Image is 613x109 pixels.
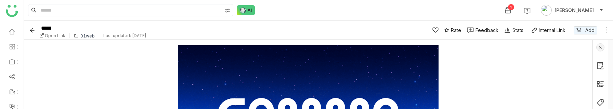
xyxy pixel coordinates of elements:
span: [PERSON_NAME] [555,6,594,14]
img: ask-buddy-normal.svg [237,5,255,15]
img: avatar [541,5,552,16]
button: Add [574,26,597,34]
span: Open Link [45,33,65,38]
div: 01web [80,33,95,38]
div: Internal Link [539,27,565,33]
button: Back [27,25,38,36]
img: search-type.svg [225,8,230,13]
button: [PERSON_NAME] [539,5,605,16]
img: logo [6,5,18,17]
span: Add [585,27,595,34]
img: folder.svg [74,33,79,38]
div: Feedback [475,27,498,34]
img: feedback-1.svg [467,27,474,33]
div: Stats [504,27,523,34]
div: 1 [508,4,514,10]
img: help.svg [524,7,531,14]
img: stats.svg [504,27,511,34]
span: Rate [451,27,461,34]
a: Open Link [39,33,70,38]
div: Last updated: [DATE] [99,33,151,38]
